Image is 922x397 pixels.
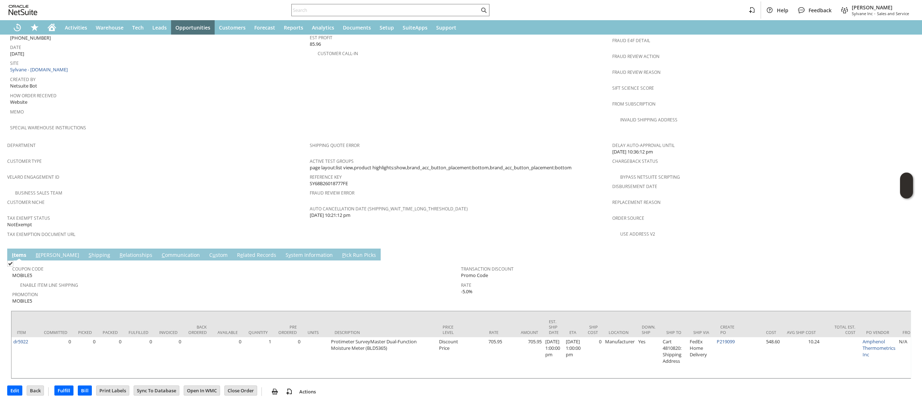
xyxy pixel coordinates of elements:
input: Open In WMC [184,386,220,395]
input: Back [27,386,44,395]
td: 548.60 [742,337,782,378]
svg: Shortcuts [30,23,39,32]
span: Warehouse [96,24,124,31]
span: SuiteApps [403,24,428,31]
input: Close Order [225,386,257,395]
a: Tax Exemption Document URL [7,231,75,237]
div: Fulfilled [129,330,148,335]
a: Velaro Engagement ID [7,174,59,180]
div: Back Ordered [188,324,207,335]
span: u [212,251,216,258]
td: Yes [636,337,661,378]
div: ETA [569,330,577,335]
td: 705.95 [504,337,543,378]
span: Activities [65,24,87,31]
a: Est Profit [310,35,332,41]
a: Pick Run Picks [340,251,378,259]
span: Leads [152,24,167,31]
span: C [162,251,165,258]
div: Avg Ship Cost [787,330,816,335]
a: Order Source [612,215,644,221]
a: Tax Exempt Status [7,215,50,221]
span: [PERSON_NAME] [852,4,909,11]
div: Committed [44,330,67,335]
a: Home [43,20,61,35]
a: Department [7,142,36,148]
a: Replacement reason [612,199,661,205]
span: Oracle Guided Learning Widget. To move around, please hold and drag [900,186,913,199]
span: I [12,251,14,258]
td: 0 [273,337,302,378]
input: Search [292,6,479,14]
div: Price Level [443,324,459,335]
div: Packed [103,330,118,335]
div: Total Est. Cost [827,324,855,335]
td: 0 [154,337,183,378]
a: Forecast [250,20,279,35]
a: Active Test Groups [310,158,354,164]
a: Analytics [308,20,339,35]
span: [DATE] 10:21:12 pm [310,212,350,219]
div: Amount [509,330,538,335]
div: Ship Cost [588,324,598,335]
div: Rate [470,330,498,335]
a: From Subscription [612,101,655,107]
div: Invoiced [159,330,178,335]
td: Cart 4810820: Shipping Address [661,337,688,378]
span: Setup [380,24,394,31]
span: Forecast [254,24,275,31]
a: Shipping Quote Error [310,142,359,148]
div: Item [17,330,33,335]
a: Disbursement Date [612,183,657,189]
td: 0 [212,337,243,378]
td: 0 [582,337,603,378]
span: Tech [132,24,144,31]
span: -5.0% [461,288,473,295]
td: 0 [123,337,154,378]
td: 705.95 [464,337,504,378]
span: [PHONE_NUMBER] [10,35,51,41]
a: Unrolled view on [902,250,910,259]
div: Units [308,330,324,335]
a: Shipping [87,251,112,259]
td: Discount Price [437,337,464,378]
a: Sift Science Score [612,85,654,91]
iframe: Click here to launch Oracle Guided Learning Help Panel [900,173,913,198]
span: Documents [343,24,371,31]
span: Feedback [809,7,832,14]
a: dr5922 [13,338,28,345]
a: Fraud E4F Detail [612,37,650,44]
div: Quantity [249,330,268,335]
a: Communication [160,251,202,259]
span: SY68B26018777FE [310,180,348,187]
span: 85.96 [310,41,321,48]
img: print.svg [270,387,279,396]
div: Create PO [720,324,737,335]
a: Setup [375,20,398,35]
span: MOBILE5 [12,298,32,304]
a: Transaction Discount [461,266,514,272]
a: Warehouse [91,20,128,35]
span: y [288,251,291,258]
a: Activities [61,20,91,35]
span: [DATE] 10:36:12 pm [612,148,653,155]
a: Amphenol Thermometrics Inc [863,338,895,358]
a: Sylvane - [DOMAIN_NAME] [10,66,70,73]
span: R [120,251,123,258]
span: P [342,251,345,258]
svg: Search [479,6,488,14]
div: Ship To [666,330,682,335]
a: Special Warehouse Instructions [10,125,86,131]
img: Checked [7,260,13,267]
a: Documents [339,20,375,35]
span: S [89,251,91,258]
td: [DATE] 1:00:00 pm [564,337,582,378]
a: Opportunities [171,20,215,35]
div: PO Vendor [866,330,892,335]
img: add-record.svg [285,387,294,396]
span: Sylvane Inc [852,11,873,16]
svg: logo [9,5,37,15]
svg: Home [48,23,56,32]
a: Items [10,251,28,259]
a: Reference Key [310,174,342,180]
